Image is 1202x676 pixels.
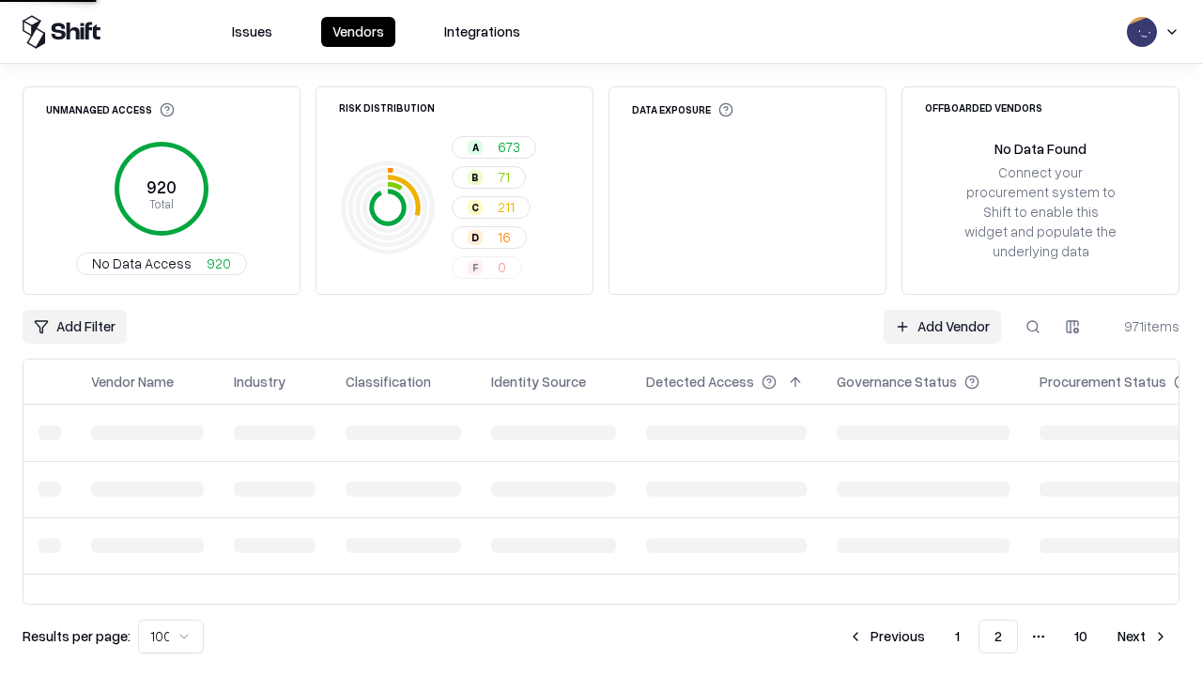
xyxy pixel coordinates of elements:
[498,197,515,217] span: 211
[979,620,1018,653] button: 2
[940,620,975,653] button: 1
[146,177,177,197] tspan: 920
[837,620,1179,653] nav: pagination
[468,200,483,215] div: C
[468,140,483,155] div: A
[149,196,174,211] tspan: Total
[994,139,1086,159] div: No Data Found
[632,102,733,117] div: Data Exposure
[452,196,531,219] button: C211
[76,253,247,275] button: No Data Access920
[646,372,754,392] div: Detected Access
[23,310,127,344] button: Add Filter
[23,626,131,646] p: Results per page:
[452,226,527,249] button: D16
[46,102,175,117] div: Unmanaged Access
[207,253,231,273] span: 920
[837,372,957,392] div: Governance Status
[433,17,532,47] button: Integrations
[1104,316,1179,336] div: 971 items
[963,162,1118,262] div: Connect your procurement system to Shift to enable this widget and populate the underlying data
[498,167,510,187] span: 71
[498,137,520,157] span: 673
[91,372,174,392] div: Vendor Name
[468,170,483,185] div: B
[452,166,526,189] button: B71
[491,372,586,392] div: Identity Source
[234,372,285,392] div: Industry
[1106,620,1179,653] button: Next
[221,17,284,47] button: Issues
[837,620,936,653] button: Previous
[925,102,1042,113] div: Offboarded Vendors
[321,17,395,47] button: Vendors
[346,372,431,392] div: Classification
[339,102,435,113] div: Risk Distribution
[1059,620,1102,653] button: 10
[1040,372,1166,392] div: Procurement Status
[452,136,536,159] button: A673
[498,227,511,247] span: 16
[468,230,483,245] div: D
[92,253,192,273] span: No Data Access
[884,310,1001,344] a: Add Vendor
